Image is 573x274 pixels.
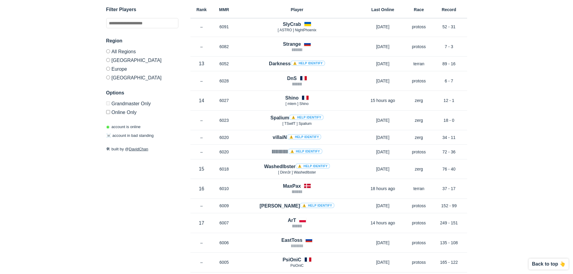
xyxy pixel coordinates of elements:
[407,61,431,67] p: terran
[431,240,467,246] p: 135 - 108
[407,8,431,12] h6: Race
[359,166,407,172] p: [DATE]
[287,75,297,82] h4: DnS
[285,94,298,101] h4: Shino
[407,117,431,123] p: zerg
[290,263,303,268] span: PsiOniC
[431,186,467,192] p: 37 - 17
[287,134,322,140] a: ⚠️ Help identify
[407,186,431,192] p: terran
[190,203,213,209] p: –
[288,217,296,224] h4: ArT
[431,78,467,84] p: 6 - 7
[300,203,334,208] a: ⚠️ Help identify
[190,134,213,140] p: –
[289,115,324,120] a: ⚠️ Help identify
[260,202,334,209] h4: [PERSON_NAME]
[407,220,431,226] p: protoss
[213,186,236,192] p: 6010
[295,163,330,169] a: ⚠️ Help identify
[213,166,236,172] p: 6018
[359,149,407,155] p: [DATE]
[431,259,467,265] p: 165 - 122
[407,24,431,30] p: protoss
[213,78,236,84] p: 6028
[190,24,213,30] p: –
[359,186,407,192] p: 18 hours ago
[106,75,110,79] input: [GEOGRAPHIC_DATA]
[106,124,141,130] p: account is online
[282,122,312,126] span: [ TSwifТ ] Spalium
[285,102,309,106] span: [ mlem ] Shino
[359,259,407,265] p: [DATE]
[278,170,316,174] span: [ Dinn3r ] WashedIbster
[236,8,359,12] h6: Player
[190,185,213,192] p: 16
[407,97,431,103] p: zerg
[288,149,322,154] a: ⚠️ Help identify
[106,101,178,108] label: Only Show accounts currently in Grandmaster
[431,166,467,172] p: 76 - 40
[359,8,407,12] h6: Last Online
[269,60,325,67] h4: Darkness
[190,259,213,265] p: –
[106,37,178,45] h3: Region
[190,220,213,226] p: 17
[407,240,431,246] p: protoss
[282,237,303,244] h4: EastToss
[190,60,213,67] p: 13
[213,44,236,50] p: 6082
[190,149,213,155] p: –
[106,56,178,64] label: [GEOGRAPHIC_DATA]
[359,44,407,50] p: [DATE]
[106,134,111,138] span: ☠️
[106,49,178,56] label: All Regions
[292,48,302,52] span: lIllIllIllIl
[292,190,302,194] span: lllIlllIllIl
[106,64,178,73] label: Europe
[407,149,431,155] p: protoss
[190,78,213,84] p: –
[190,8,213,12] h6: Rank
[292,224,302,228] span: llllllllllll
[270,114,324,121] h4: Spalium
[106,147,110,151] span: 🛠
[213,259,236,265] p: 6005
[407,78,431,84] p: protoss
[273,134,322,141] h4: villaiN
[106,110,110,114] input: Online Only
[106,73,178,80] label: [GEOGRAPHIC_DATA]
[213,149,236,155] p: 6020
[359,61,407,67] p: [DATE]
[129,147,148,151] a: DavidChan
[106,133,154,139] p: account in bad standing
[213,134,236,140] p: 6020
[291,60,325,66] a: ⚠️ Help identify
[264,163,330,170] h4: WashedIbster
[106,89,178,97] h3: Options
[407,166,431,172] p: zerg
[213,61,236,67] p: 6052
[106,108,178,115] label: Only show accounts currently laddering
[431,44,467,50] p: 7 - 3
[431,134,467,140] p: 34 - 11
[190,44,213,50] p: –
[359,24,407,30] p: [DATE]
[106,146,178,152] p: built by @
[359,134,407,140] p: [DATE]
[213,220,236,226] p: 6007
[359,240,407,246] p: [DATE]
[106,101,110,105] input: Grandmaster Only
[359,78,407,84] p: [DATE]
[106,67,110,71] input: Europe
[407,44,431,50] p: protoss
[278,28,316,32] span: [ ASTRО ] NightPhoenix
[213,8,236,12] h6: MMR
[431,97,467,103] p: 12 - 1
[272,148,322,155] h4: IIIIIIIIIIII
[106,125,109,129] span: ◉
[359,203,407,209] p: [DATE]
[190,97,213,104] p: 14
[291,244,303,248] span: IIIIIIIIIIII
[282,256,301,263] h4: PsiOniC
